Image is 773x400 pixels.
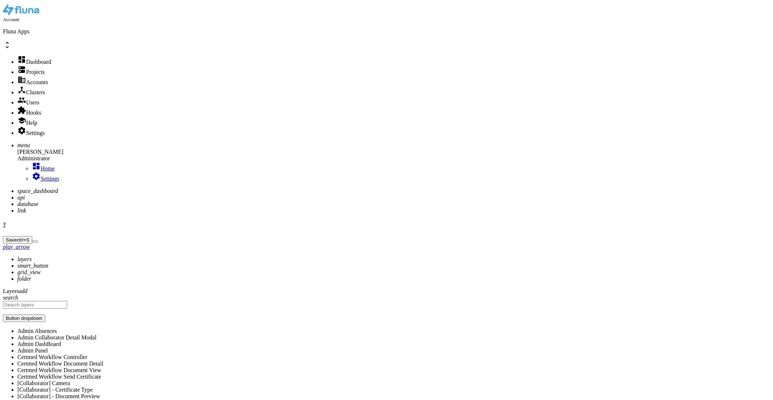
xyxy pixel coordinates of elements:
button: Savectrl+S [3,236,32,244]
span: Admin DashBoard [17,341,61,347]
i: api [17,194,25,201]
span: Clusters [26,89,45,95]
i: school [17,116,26,125]
a: ? [3,222,770,228]
button: Button dropdown [3,314,45,322]
span: [Collaborator] - Certificate Type [17,387,93,393]
span: Settings [41,176,59,182]
i: domain [17,75,26,84]
div: [PERSON_NAME] [17,149,770,155]
i: folder [17,276,31,282]
i: group [17,96,26,104]
span: Certmed Workflow Controller [17,354,87,360]
span: [Collaborator] - Document Preview [17,393,100,399]
i: layers [17,256,32,262]
i: dashboard [32,162,41,170]
span: Accounts [26,79,48,85]
span: Hooks [26,110,41,116]
input: Search layers [3,301,67,309]
i: database [17,201,38,207]
small: Account [3,17,19,22]
i: settings [32,172,41,181]
span: Home [41,165,55,172]
span: Projects [26,69,45,75]
span: Certmed Workflow Document View [17,367,101,373]
i: grid_view [17,269,41,275]
span: Help [26,120,37,126]
a: dashboardHome [32,165,55,172]
i: dns [17,65,26,74]
span: Admin Collaborator Detail Modal [17,334,96,341]
a: settingsSettings [32,176,59,182]
i: extension [17,106,26,115]
span: Dashboard [26,59,51,65]
span: Certmed Workflow Document Detail [17,360,103,367]
i: space_dashboard [17,188,58,194]
span: unfold_more [3,41,12,49]
span: Admin Panel [17,347,48,354]
i: dashboard [17,55,26,64]
i: device_hub [17,86,26,94]
i: link [17,207,26,214]
a: play_arrow [3,244,30,250]
span: ctrl+S [17,237,29,243]
p: Fluna Apps [3,28,770,35]
i: search [3,294,18,301]
div: Administrator [17,155,770,162]
i: add [19,288,28,294]
i: settings [17,126,26,135]
span: Admin Absences [17,328,57,334]
i: smart_button [17,263,48,269]
span: Certmed Workflow Send Certificate [17,374,101,380]
span: Users [26,99,39,106]
span: [Collaborator] Camera [17,380,70,386]
i: menu [17,142,30,148]
span: Layers [3,288,19,294]
span: Settings [26,130,45,136]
